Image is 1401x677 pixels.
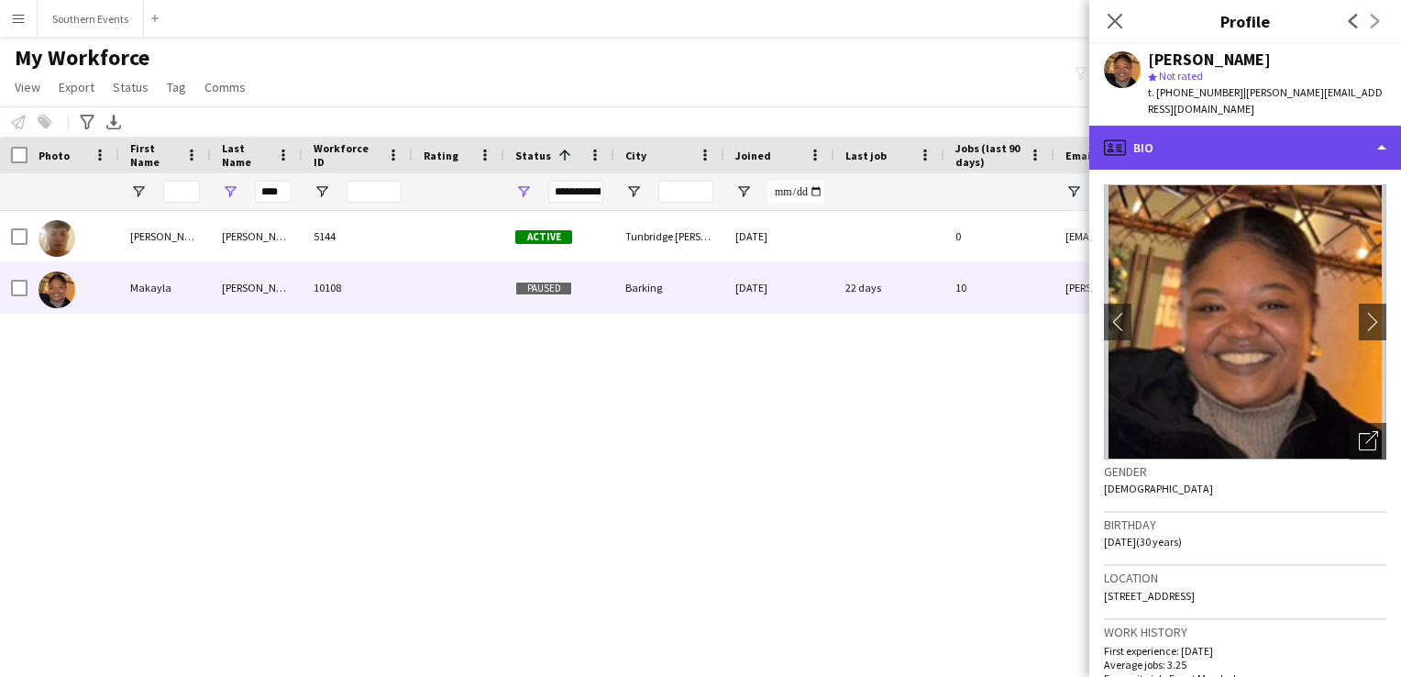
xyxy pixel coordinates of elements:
p: First experience: [DATE] [1104,644,1386,658]
span: Status [515,149,551,162]
button: Southern Events [38,1,144,37]
input: Last Name Filter Input [255,181,292,203]
div: [PERSON_NAME] [1148,51,1271,68]
span: Workforce ID [314,141,380,169]
span: Status [113,79,149,95]
span: Tag [167,79,186,95]
div: Makayla [119,262,211,313]
span: [STREET_ADDRESS] [1104,589,1195,603]
span: Paused [515,282,572,295]
span: Not rated [1159,69,1203,83]
button: Open Filter Menu [222,183,238,200]
span: Last job [845,149,887,162]
h3: Work history [1104,624,1386,640]
span: City [625,149,646,162]
input: Joined Filter Input [768,181,823,203]
span: First Name [130,141,178,169]
button: Open Filter Menu [130,183,147,200]
div: [PERSON_NAME] [211,262,303,313]
h3: Location [1104,570,1386,586]
span: Email [1065,149,1095,162]
span: [DEMOGRAPHIC_DATA] [1104,482,1213,495]
a: Status [105,75,156,99]
button: Open Filter Menu [515,183,532,200]
div: 22 days [834,262,944,313]
span: Rating [424,149,458,162]
span: Active [515,230,572,244]
a: View [7,75,48,99]
span: Comms [204,79,246,95]
span: [DATE] (30 years) [1104,535,1182,549]
app-action-btn: Export XLSX [103,111,125,133]
input: Workforce ID Filter Input [347,181,402,203]
p: Average jobs: 3.25 [1104,658,1386,671]
img: Makayla Paul [39,272,75,308]
h3: Profile [1089,9,1401,33]
div: Open photos pop-in [1350,423,1386,460]
div: [PERSON_NAME] [119,211,211,261]
div: 10 [944,262,1054,313]
div: 0 [944,211,1054,261]
div: Bio [1089,126,1401,170]
img: Crew avatar or photo [1104,184,1386,460]
span: View [15,79,40,95]
div: [DATE] [724,262,834,313]
div: 5144 [303,211,413,261]
div: Tunbridge [PERSON_NAME] [614,211,724,261]
a: Comms [197,75,253,99]
a: Tag [160,75,193,99]
button: Open Filter Menu [735,183,752,200]
input: First Name Filter Input [163,181,200,203]
span: Jobs (last 90 days) [955,141,1021,169]
button: Open Filter Menu [625,183,642,200]
h3: Birthday [1104,516,1386,533]
div: Barking [614,262,724,313]
input: City Filter Input [658,181,713,203]
button: Open Filter Menu [1065,183,1082,200]
span: My Workforce [15,44,149,72]
span: | [PERSON_NAME][EMAIL_ADDRESS][DOMAIN_NAME] [1148,85,1383,116]
span: t. [PHONE_NUMBER] [1148,85,1243,99]
span: Joined [735,149,771,162]
a: Export [51,75,102,99]
button: Open Filter Menu [314,183,330,200]
div: [PERSON_NAME] [211,211,303,261]
div: [DATE] [724,211,834,261]
div: 10108 [303,262,413,313]
span: Photo [39,149,70,162]
span: Last Name [222,141,270,169]
app-action-btn: Advanced filters [76,111,98,133]
span: Export [59,79,94,95]
img: Gregor Pauling [39,220,75,257]
h3: Gender [1104,463,1386,480]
